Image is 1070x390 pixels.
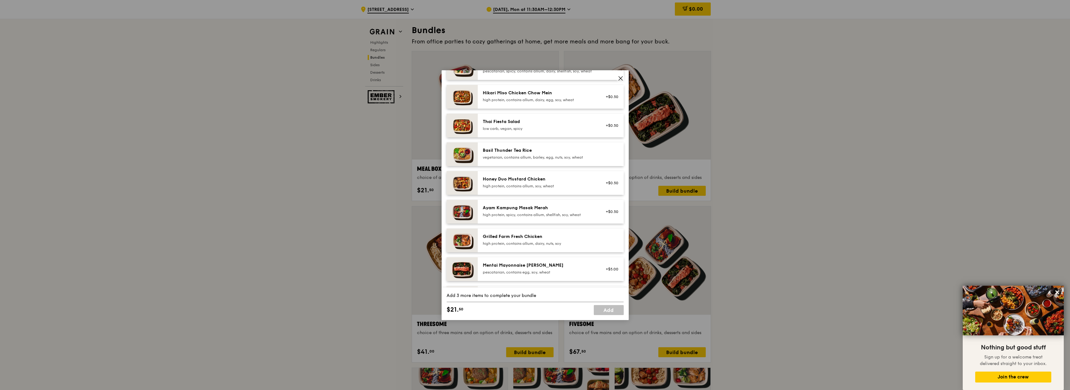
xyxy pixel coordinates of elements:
img: daily_normal_HORZ-Grilled-Farm-Fresh-Chicken.jpg [447,229,478,252]
img: daily_normal_Hikari_Miso_Chicken_Chow_Mein__Horizontal_.jpg [447,85,478,109]
div: Honey Duo Mustard Chicken [483,176,595,182]
div: high protein, contains allium, dairy, egg, soy, wheat [483,97,595,102]
img: daily_normal_Honey_Duo_Mustard_Chicken__Horizontal_.jpg [447,171,478,195]
div: Hikari Miso Chicken Chow Mein [483,90,595,96]
div: Thai Fiesta Salad [483,119,595,125]
img: daily_normal_Ayam_Kampung_Masak_Merah_Horizontal_.jpg [447,200,478,224]
img: DSC07876-Edit02-Large.jpeg [963,286,1064,335]
div: +$0.50 [602,94,619,99]
div: high protein, contains allium, dairy, nuts, soy [483,241,595,246]
img: daily_normal_HORZ-Impossible-Hamburg-With-Japanese-Curry.jpg [447,286,478,316]
div: pescatarian, spicy, contains allium, dairy, shellfish, soy, wheat [483,69,595,74]
div: vegetarian, contains allium, barley, egg, nuts, soy, wheat [483,155,595,160]
div: +$0.50 [602,180,619,185]
span: $21. [447,305,459,314]
img: daily_normal_Thai_Fiesta_Salad__Horizontal_.jpg [447,114,478,137]
div: +$5.00 [602,267,619,272]
div: +$0.50 [602,123,619,128]
a: Add [594,305,624,315]
div: pescatarian, contains egg, soy, wheat [483,270,595,275]
div: Ayam Kampung Masak Merah [483,205,595,211]
div: Mentai Mayonnaise [PERSON_NAME] [483,262,595,269]
div: Grilled Farm Fresh Chicken [483,234,595,240]
div: low carb, vegan, spicy [483,126,595,131]
div: +$0.50 [602,209,619,214]
div: Add 3 more items to complete your bundle [447,293,624,299]
img: daily_normal_HORZ-Basil-Thunder-Tea-Rice.jpg [447,142,478,166]
span: Nothing but good stuff [981,344,1046,351]
span: Sign up for a welcome treat delivered straight to your inbox. [980,354,1047,366]
button: Close [1052,287,1062,297]
div: high protein, contains allium, soy, wheat [483,184,595,189]
img: daily_normal_Mentai-Mayonnaise-Aburi-Salmon-HORZ.jpg [447,257,478,281]
button: Join the crew [975,372,1051,383]
span: 50 [459,307,463,312]
div: Basil Thunder Tea Rice [483,147,595,154]
div: high protein, spicy, contains allium, shellfish, soy, wheat [483,212,595,217]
